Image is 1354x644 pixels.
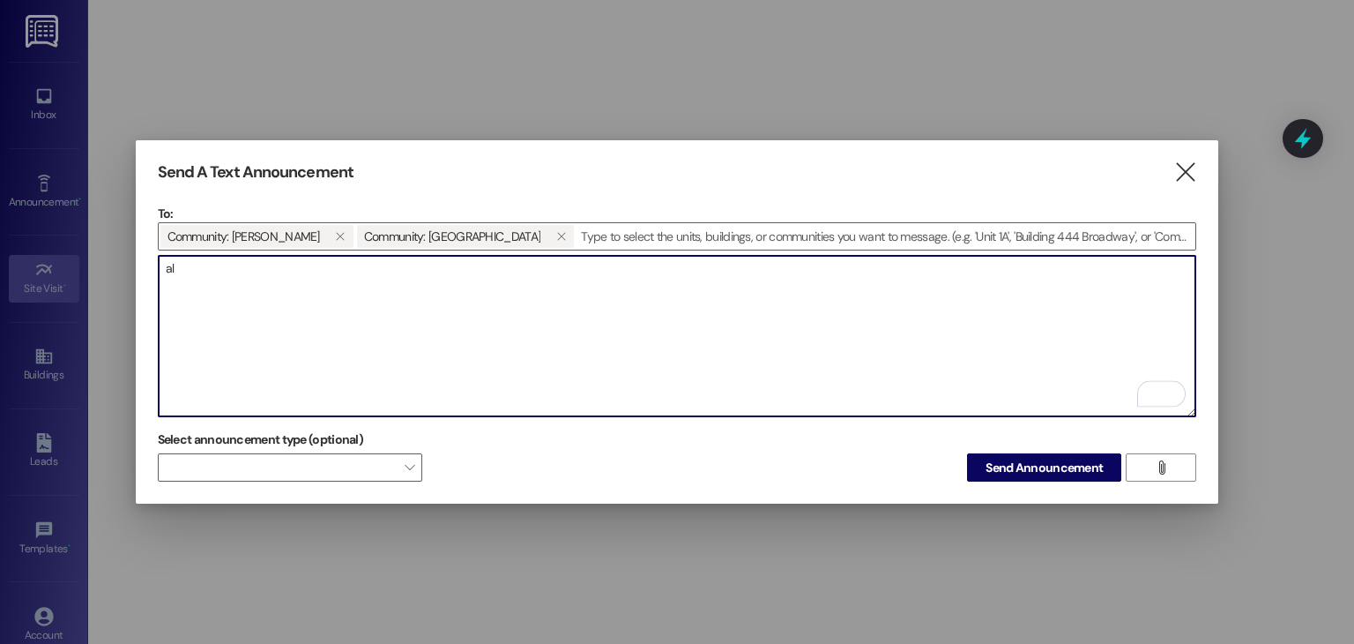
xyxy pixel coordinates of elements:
[986,459,1103,477] span: Send Announcement
[1155,461,1168,475] i: 
[576,223,1195,250] input: Type to select the units, buildings, or communities you want to message. (e.g. 'Unit 1A', 'Buildi...
[167,225,320,248] span: Community: Susan Kay
[159,256,1196,416] textarea: To enrich screen reader interactions, please activate Accessibility in Grammarly extension settings
[1173,163,1197,182] i: 
[158,255,1197,417] div: To enrich screen reader interactions, please activate Accessibility in Grammarly extension settings
[364,225,540,248] span: Community: Terrace Gardens
[335,229,345,243] i: 
[158,205,1197,222] p: To:
[967,453,1121,482] button: Send Announcement
[327,225,353,248] button: Community: Susan Kay
[158,426,364,453] label: Select announcement type (optional)
[547,225,574,248] button: Community: Terrace Gardens
[158,162,353,183] h3: Send A Text Announcement
[556,229,566,243] i: 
